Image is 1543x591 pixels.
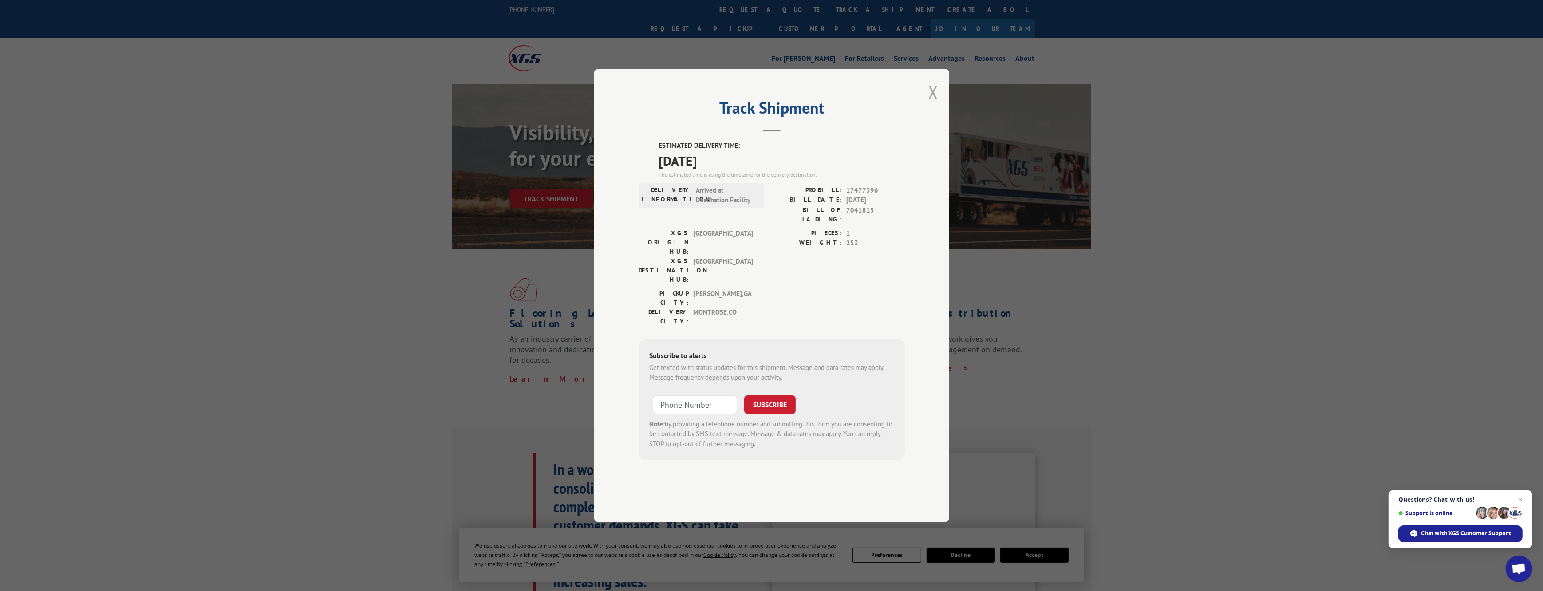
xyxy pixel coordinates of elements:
span: [DATE] [846,195,905,205]
span: Questions? Chat with us! [1398,496,1523,503]
label: XGS DESTINATION HUB: [639,256,689,284]
label: DELIVERY CITY: [639,307,689,326]
span: [GEOGRAPHIC_DATA] [693,256,753,284]
strong: Note: [649,420,665,428]
label: WEIGHT: [772,238,842,248]
span: Support is online [1398,510,1473,516]
span: [PERSON_NAME] , GA [693,289,753,307]
span: Close chat [1515,494,1526,505]
label: BILL DATE: [772,195,842,205]
div: Chat with XGS Customer Support [1398,525,1523,542]
label: DELIVERY INFORMATION: [641,185,691,205]
div: The estimated time is using the time zone for the delivery destination. [659,171,905,179]
span: [DATE] [659,151,905,171]
span: 1 [846,229,905,239]
label: BILL OF LADING: [772,205,842,224]
button: SUBSCRIBE [744,395,796,414]
div: Get texted with status updates for this shipment. Message and data rates may apply. Message frequ... [649,363,894,383]
button: Close modal [928,80,938,104]
span: 17477396 [846,185,905,196]
div: by providing a telephone number and submitting this form you are consenting to be contacted by SM... [649,419,894,449]
h2: Track Shipment [639,102,905,118]
input: Phone Number [653,395,737,414]
span: 253 [846,238,905,248]
label: XGS ORIGIN HUB: [639,229,689,256]
div: Subscribe to alerts [649,350,894,363]
span: MONTROSE , CO [693,307,753,326]
label: PROBILL: [772,185,842,196]
div: Open chat [1506,556,1532,582]
label: PICKUP CITY: [639,289,689,307]
span: [GEOGRAPHIC_DATA] [693,229,753,256]
span: Arrived at Destination Facility [696,185,756,205]
span: 7041815 [846,205,905,224]
label: PIECES: [772,229,842,239]
span: Chat with XGS Customer Support [1421,529,1511,537]
label: ESTIMATED DELIVERY TIME: [659,141,905,151]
